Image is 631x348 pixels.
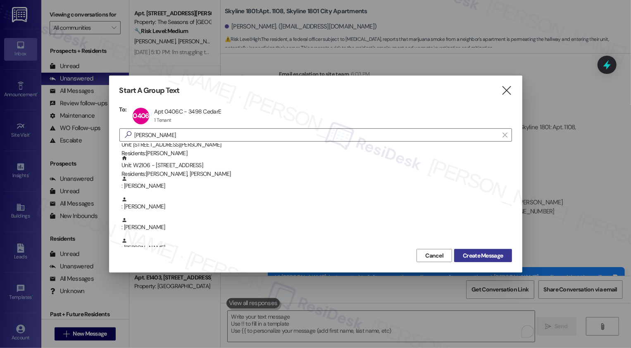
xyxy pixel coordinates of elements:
h3: Start A Group Text [119,86,180,95]
button: Cancel [417,249,452,262]
div: Unit: [STREET_ADDRESS][PERSON_NAME] [121,135,512,158]
div: Residents: [PERSON_NAME], [PERSON_NAME] [121,170,512,178]
div: : [PERSON_NAME] [121,238,512,252]
div: Unit: W2106 - [STREET_ADDRESS]Residents:[PERSON_NAME], [PERSON_NAME] [119,155,512,176]
h3: To: [119,106,127,113]
div: : [PERSON_NAME] [119,238,512,258]
div: : [PERSON_NAME] [119,217,512,238]
div: : [PERSON_NAME] [121,217,512,232]
button: Create Message [454,249,512,262]
span: 0406C [133,111,153,120]
span: Cancel [425,251,443,260]
div: Apt 0406C - 3498 CedarE [154,108,221,115]
i:  [502,132,507,138]
input: Search for any contact or apartment [135,129,498,141]
div: : [PERSON_NAME] [119,196,512,217]
div: : [PERSON_NAME] [119,176,512,196]
div: : [PERSON_NAME] [121,196,512,211]
i:  [501,86,512,95]
div: 1 Tenant [154,117,171,123]
div: Residents: [PERSON_NAME] [121,149,512,158]
i:  [121,130,135,139]
div: : [PERSON_NAME] [121,176,512,190]
button: Clear text [498,129,512,141]
div: Unit: [STREET_ADDRESS][PERSON_NAME]Residents:[PERSON_NAME] [119,135,512,155]
div: Unit: W2106 - [STREET_ADDRESS] [121,155,512,179]
span: Create Message [463,251,503,260]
